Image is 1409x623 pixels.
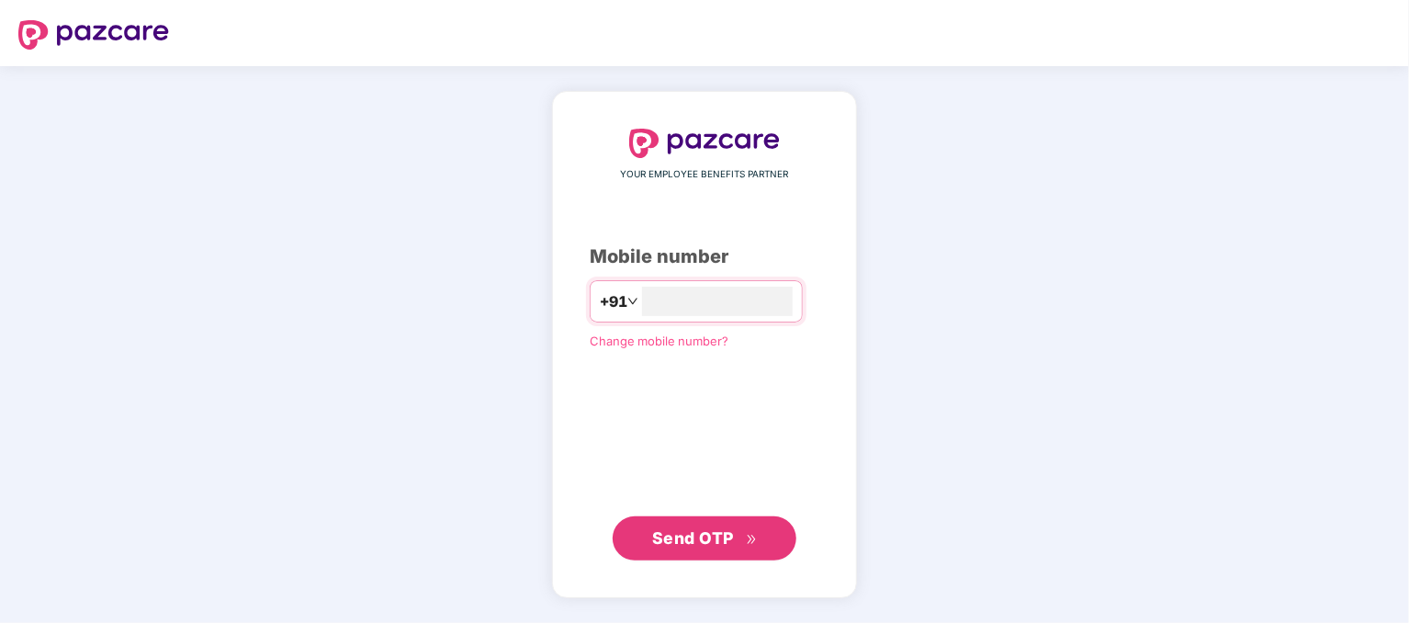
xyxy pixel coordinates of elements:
[629,129,780,158] img: logo
[600,290,627,313] span: +91
[652,528,734,548] span: Send OTP
[621,167,789,182] span: YOUR EMPLOYEE BENEFITS PARTNER
[18,20,169,50] img: logo
[613,516,796,561] button: Send OTPdouble-right
[627,296,638,307] span: down
[590,243,819,271] div: Mobile number
[746,534,758,546] span: double-right
[590,334,728,348] a: Change mobile number?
